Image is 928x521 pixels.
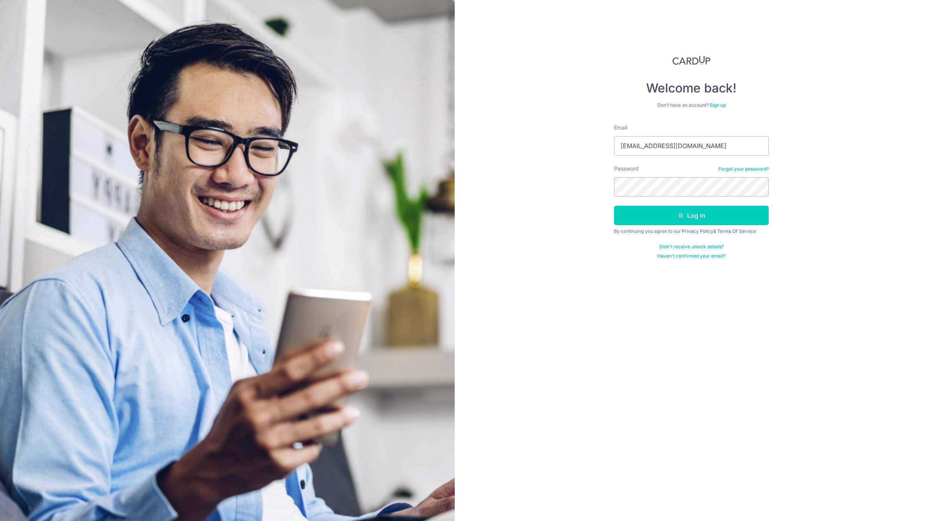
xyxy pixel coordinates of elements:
button: Log in [614,206,769,225]
a: Terms Of Service [717,228,756,234]
a: Haven't confirmed your email? [657,253,725,259]
a: Forgot your password? [718,166,769,172]
h4: Welcome back! [614,80,769,96]
a: Sign up [710,102,726,108]
a: Privacy Policy [682,228,713,234]
input: Enter your Email [614,136,769,155]
label: Password [614,165,639,173]
a: Didn't receive unlock details? [659,244,724,250]
img: CardUp Logo [672,56,710,65]
label: Email [614,124,627,132]
div: By continuing you agree to our & [614,228,769,234]
div: Don’t have an account? [614,102,769,108]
